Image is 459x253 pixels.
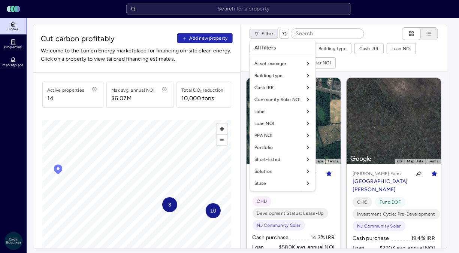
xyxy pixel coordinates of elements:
[251,94,314,106] div: Community Solar NOI
[217,134,227,145] button: Zoom out
[217,124,227,134] button: Zoom in
[251,141,314,153] div: Portfolio
[251,58,314,70] div: Asset manager
[251,129,314,141] div: PPA NOI
[251,82,314,94] div: Cash IRR
[251,70,314,82] div: Building type
[251,106,314,118] div: Label
[251,42,314,54] div: All filters
[251,118,314,129] div: Loan NOI
[251,177,314,189] div: State
[251,153,314,165] div: Short-listed
[251,165,314,177] div: Solution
